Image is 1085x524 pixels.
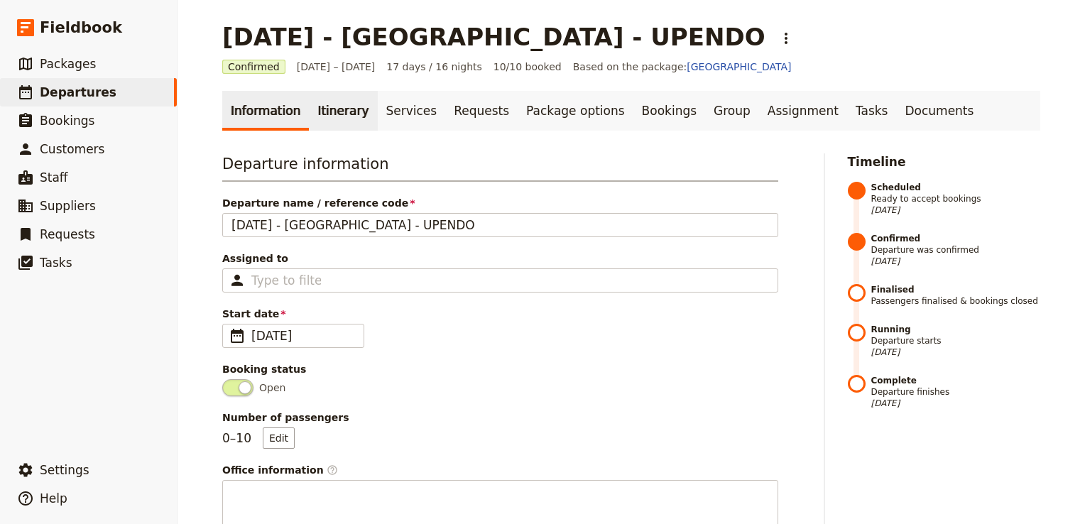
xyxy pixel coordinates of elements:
strong: Finalised [871,284,1041,295]
a: Requests [445,91,518,131]
span: [DATE] [871,398,1041,409]
span: Office information [222,463,778,477]
span: Requests [40,227,95,241]
span: Tasks [40,256,72,270]
p: 0 – 10 [222,427,295,449]
input: Assigned to [251,272,321,289]
button: Actions [774,26,798,50]
strong: Scheduled [871,182,1041,193]
a: Group [705,91,759,131]
a: Itinerary [309,91,377,131]
div: Booking status [222,362,778,376]
strong: Running [871,324,1041,335]
span: Bookings [40,114,94,128]
span: [DATE] [251,327,355,344]
span: Departure was confirmed [871,233,1041,267]
span: Open [259,381,285,395]
a: Package options [518,91,633,131]
span: Start date [222,307,778,321]
a: Documents [896,91,982,131]
strong: Confirmed [871,233,1041,244]
a: Information [222,91,309,131]
span: Departure finishes [871,375,1041,409]
span: Help [40,491,67,506]
span: Fieldbook [40,17,122,38]
span: 17 days / 16 nights [386,60,482,74]
span: Assigned to [222,251,778,266]
a: Assignment [759,91,847,131]
span: Packages [40,57,96,71]
span: Ready to accept bookings [871,182,1041,216]
h1: [DATE] - [GEOGRAPHIC_DATA] - UPENDO [222,23,765,51]
span: ​ [327,464,338,476]
span: Settings [40,463,89,477]
span: Number of passengers [222,410,778,425]
span: Customers [40,142,104,156]
span: Suppliers [40,199,96,213]
span: 10/10 booked [494,60,562,74]
a: [GEOGRAPHIC_DATA] [687,61,791,72]
span: Based on the package: [573,60,792,74]
span: Confirmed [222,60,285,74]
strong: Complete [871,375,1041,386]
span: Passengers finalised & bookings closed [871,284,1041,307]
button: Number of passengers0–10 [263,427,295,449]
span: [DATE] [871,256,1041,267]
input: Departure name / reference code [222,213,778,237]
h3: Departure information [222,153,778,182]
a: Services [378,91,446,131]
span: [DATE] [871,346,1041,358]
a: Bookings [633,91,705,131]
h2: Timeline [848,153,1041,170]
span: Departure starts [871,324,1041,358]
span: Departures [40,85,116,99]
span: ​ [229,327,246,344]
span: [DATE] [871,204,1041,216]
span: [DATE] – [DATE] [297,60,376,74]
a: Tasks [847,91,897,131]
span: Departure name / reference code [222,196,778,210]
span: Staff [40,170,68,185]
